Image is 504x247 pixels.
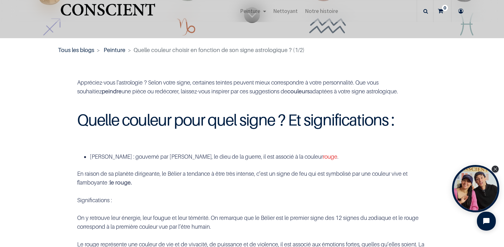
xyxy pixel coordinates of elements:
[90,152,427,161] p: [PERSON_NAME] : gouverné par [PERSON_NAME], le dieu de la guerre, il est associé à la couleur .
[452,165,499,212] div: Open Tolstoy
[323,153,337,160] font: rouge
[104,47,125,53] a: Peinture
[102,88,122,95] b: peindre
[442,5,448,11] sup: 0
[452,165,499,212] div: Tolstoy bubble widget
[110,179,132,186] b: le rouge.
[492,166,499,173] div: Close Tolstoy widget
[77,79,398,95] font: Appréciez-vous l'astrologie ? Selon votre signe, certaines teintes peuvent mieux correspondre à v...
[77,169,427,187] div: En raison de sa planète dirigeante, le Bélier a tendance à être très intense, c’est un signe de f...
[240,7,260,15] span: Peinture
[134,47,305,53] span: Quelle couleur choisir en fonction de son signe astrologique ? (1/2)
[58,46,446,54] nav: fil d'Ariane
[77,187,427,214] div: Significations :
[452,165,499,212] div: Open Tolstoy widget
[273,7,298,15] span: Nettoyant
[77,214,427,240] div: On y retrouve leur énergie, leur fougue et leur témérité. On remarque que le Bélier est le premie...
[243,6,261,24] a: To blog content
[287,88,310,95] b: couleurs
[305,7,338,15] span: Notre histoire
[472,206,501,236] iframe: Tidio Chat
[77,111,427,128] h1: Quelle couleur pour quel signe ? Et significations :
[58,47,94,53] a: Tous les blogs
[247,1,258,29] i: To blog content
